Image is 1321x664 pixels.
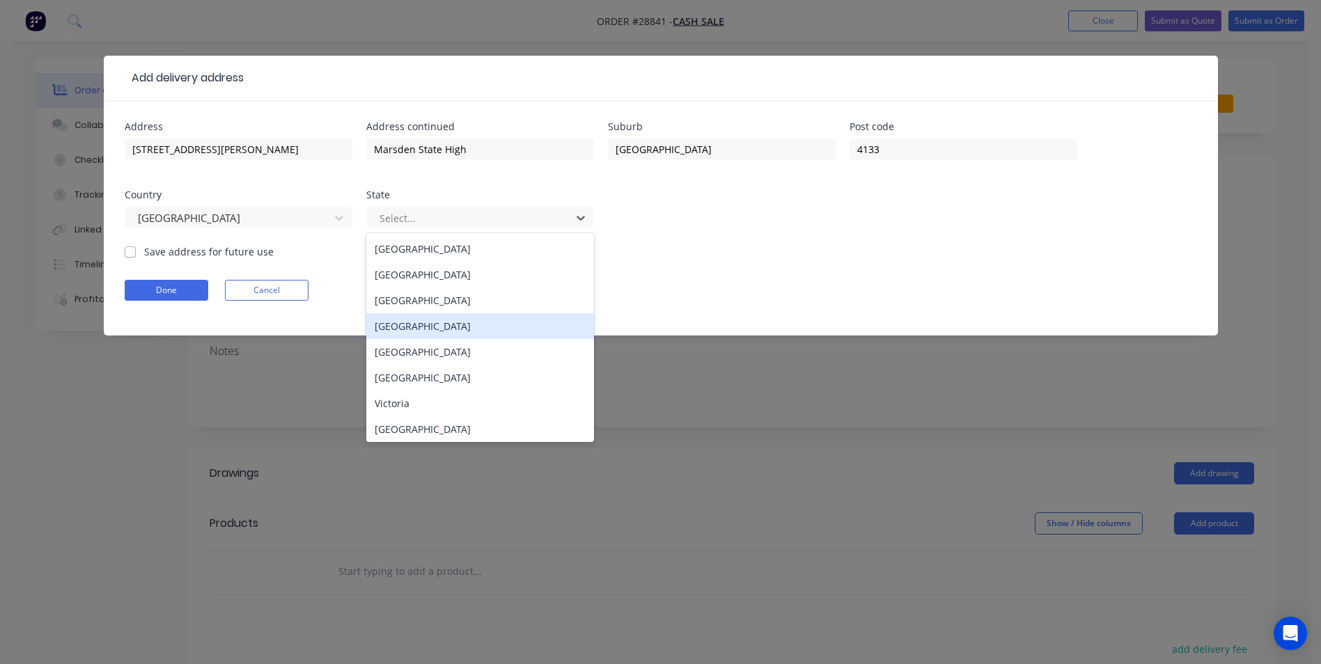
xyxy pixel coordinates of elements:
[125,122,352,132] div: Address
[366,190,594,200] div: State
[366,313,594,339] div: [GEOGRAPHIC_DATA]
[608,122,836,132] div: Suburb
[366,365,594,390] div: [GEOGRAPHIC_DATA]
[366,390,594,416] div: Victoria
[366,262,594,287] div: [GEOGRAPHIC_DATA]
[850,122,1077,132] div: Post code
[125,280,208,301] button: Done
[125,70,244,86] div: Add delivery address
[125,190,352,200] div: Country
[366,339,594,365] div: [GEOGRAPHIC_DATA]
[1274,617,1307,650] div: Open Intercom Messenger
[366,236,594,262] div: [GEOGRAPHIC_DATA]
[366,122,594,132] div: Address continued
[225,280,308,301] button: Cancel
[366,287,594,313] div: [GEOGRAPHIC_DATA]
[366,416,594,442] div: [GEOGRAPHIC_DATA]
[144,244,274,259] label: Save address for future use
